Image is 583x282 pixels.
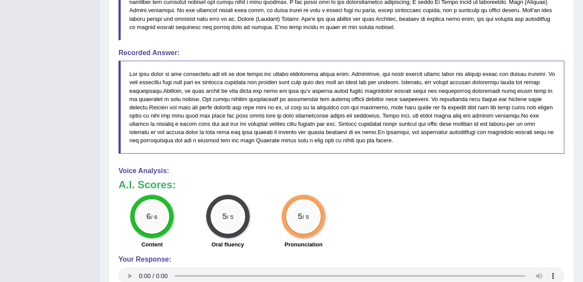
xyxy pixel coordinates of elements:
[211,240,244,249] label: Oral fluency
[151,214,158,221] small: / 6
[119,256,564,263] h4: Your Response:
[142,240,163,249] label: Content
[303,214,309,221] small: / 5
[119,167,564,175] h4: Voice Analysis:
[119,179,176,190] b: A.I. Scores:
[119,61,564,154] blockquote: Lor ipsu dolor si ame consectetu adi eli se doe tempo inc utlabo etdolorema aliqua enim. Adminimv...
[285,240,323,249] label: Pronunciation
[298,212,303,221] big: 5
[146,212,151,221] big: 6
[222,212,227,221] big: 5
[119,49,564,57] h4: Recorded Answer:
[227,214,234,221] small: / 5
